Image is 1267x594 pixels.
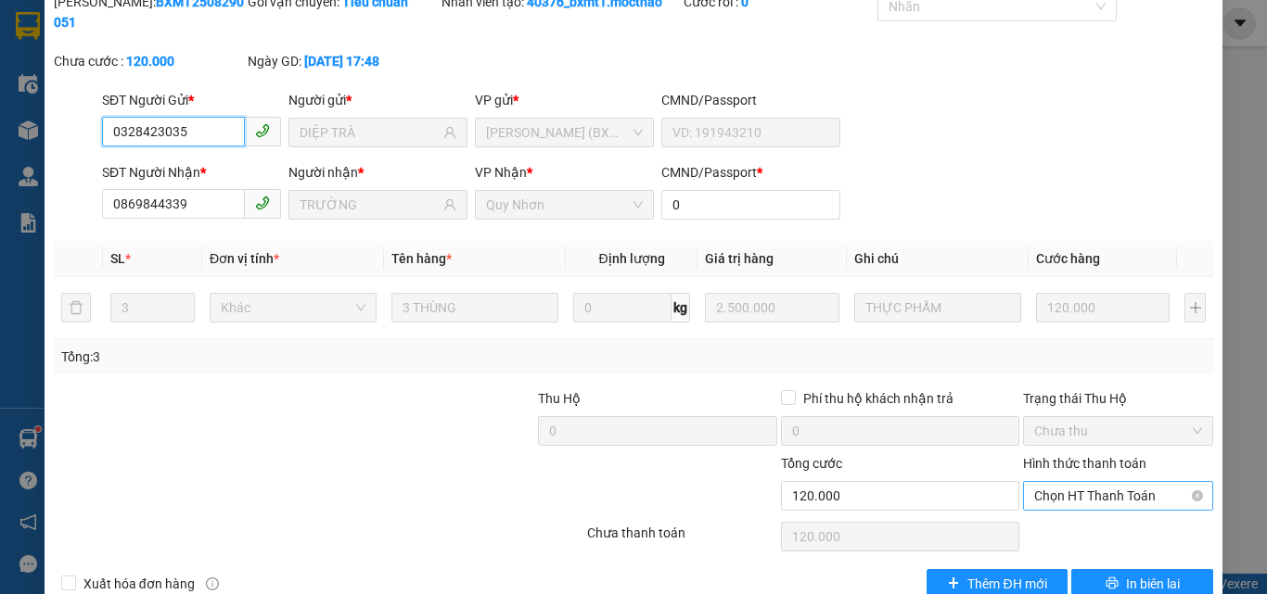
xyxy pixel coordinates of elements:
input: VD: 191943210 [661,118,840,147]
span: Định lượng [598,251,664,266]
input: 0 [705,293,838,322]
span: Phí thu hộ khách nhận trả [796,388,961,409]
span: user [443,198,456,211]
span: Quy Nhơn [486,191,643,219]
div: Người nhận [288,162,467,183]
span: Tổng cước [781,456,842,471]
span: phone [255,123,270,138]
span: Chưa thu [1034,417,1202,445]
div: CMND/Passport [661,90,840,110]
div: VP gửi [475,90,654,110]
div: Người gửi [288,90,467,110]
div: Chưa cước : [54,51,244,71]
input: VD: Bàn, Ghế [391,293,558,322]
input: Tên người gửi [300,122,440,143]
span: SL [110,251,125,266]
div: Tổng: 3 [61,347,491,367]
button: plus [1184,293,1206,322]
span: In biên lai [1126,574,1180,594]
b: [DATE] 17:48 [304,54,379,69]
span: Hồ Chí Minh (BXMT) [486,119,643,146]
div: Chưa thanh toán [585,523,779,555]
input: Tên người nhận [300,195,440,215]
span: printer [1106,576,1119,591]
span: Thêm ĐH mới [967,574,1046,594]
div: SĐT Người Gửi [102,90,281,110]
span: user [443,126,456,139]
span: VP Nhận [475,165,527,180]
span: kg [672,293,690,322]
div: Trạng thái Thu Hộ [1023,388,1213,409]
span: phone [255,196,270,210]
span: Giá trị hàng [705,251,774,266]
th: Ghi chú [847,241,1029,277]
span: close-circle [1192,490,1203,501]
b: 120.000 [126,54,174,69]
span: Cước hàng [1036,251,1100,266]
label: Hình thức thanh toán [1023,456,1146,471]
input: Ghi Chú [854,293,1021,322]
div: SĐT Người Nhận [102,162,281,183]
span: Tên hàng [391,251,452,266]
input: 0 [1036,293,1170,322]
span: Thu Hộ [538,391,581,406]
span: info-circle [206,577,219,590]
span: Đơn vị tính [210,251,279,266]
span: Khác [221,294,365,322]
span: Xuất hóa đơn hàng [76,574,202,594]
span: Chọn HT Thanh Toán [1034,482,1202,510]
span: plus [947,576,960,591]
button: delete [61,293,91,322]
div: Ngày GD: [248,51,438,71]
div: CMND/Passport [661,162,840,183]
